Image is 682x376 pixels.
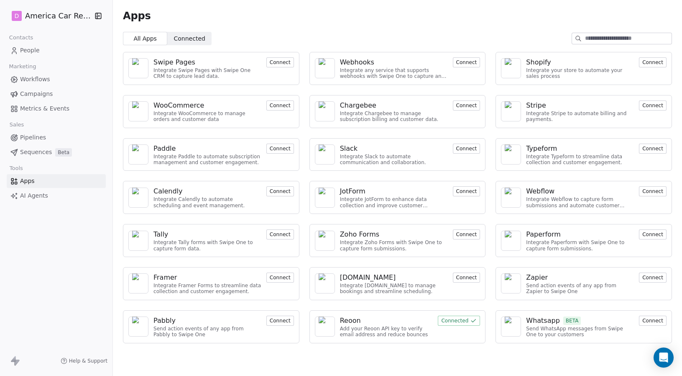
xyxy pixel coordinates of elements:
button: Connect [639,316,667,326]
a: Metrics & Events [7,102,106,116]
a: NA [315,58,335,78]
span: Tools [6,162,26,175]
img: NA [319,144,331,165]
a: People [7,44,106,57]
div: Integrate your store to automate your sales process [526,67,634,80]
span: Campaigns [20,90,53,98]
img: NA [132,58,145,78]
a: Connect [453,187,480,195]
a: Apps [7,174,106,188]
div: [DOMAIN_NAME] [340,273,396,283]
a: Paperform [526,229,634,240]
button: Connect [266,57,294,67]
div: Integrate Typeform to streamline data collection and customer engagement. [526,154,634,166]
a: Chargebee [340,100,448,111]
button: DAmerica Car Rental [10,9,89,23]
button: Connect [266,273,294,283]
div: Zoho Forms [340,229,379,240]
a: Connect [266,273,294,281]
button: Connected [438,316,480,326]
a: NA [501,317,521,337]
div: Add your Reoon API key to verify email address and reduce bounces [340,326,433,338]
span: Beta [55,148,72,157]
a: SequencesBeta [7,145,106,159]
div: Integrate Paperform with Swipe One to capture form submissions. [526,240,634,252]
a: NA [128,317,148,337]
img: NA [319,317,331,337]
a: Slack [340,144,448,154]
a: NA [315,273,335,294]
img: NA [319,231,331,251]
a: Paddle [153,144,261,154]
span: Workflows [20,75,50,84]
div: Typeform [526,144,557,154]
img: NA [505,188,517,208]
a: Help & Support [61,358,107,364]
span: BETA [563,317,581,325]
a: Workflows [7,72,106,86]
a: Swipe Pages [153,57,261,67]
span: D [15,12,19,20]
div: WooCommerce [153,100,204,111]
div: Swipe Pages [153,57,195,67]
a: WhatsappBETA [526,316,634,326]
img: NA [505,273,517,294]
div: Webflow [526,186,554,196]
a: NA [315,144,335,165]
a: Framer [153,273,261,283]
img: NA [132,317,145,337]
img: NA [319,273,331,294]
button: Connect [639,144,667,154]
a: Connect [266,317,294,324]
a: NA [501,273,521,294]
button: Connect [453,273,480,283]
a: Shopify [526,57,634,67]
a: Connect [639,273,667,281]
div: Integrate JotForm to enhance data collection and improve customer engagement. [340,196,448,209]
a: Connect [266,187,294,195]
a: Connect [453,144,480,152]
button: Connect [266,144,294,154]
a: WooCommerce [153,100,261,111]
a: Reoon [340,316,433,326]
div: Tally [153,229,168,240]
div: Integrate Swipe Pages with Swipe One CRM to capture lead data. [153,67,261,80]
div: Integrate Zoho Forms with Swipe One to capture form submissions. [340,240,448,252]
span: Connected [174,34,205,43]
div: Integrate WooCommerce to manage orders and customer data [153,111,261,123]
img: NA [319,58,331,78]
div: Integrate Tally forms with Swipe One to capture form data. [153,240,261,252]
a: Connect [639,317,667,324]
span: Metrics & Events [20,104,69,113]
button: Connect [639,229,667,240]
a: NA [128,101,148,121]
button: Connect [266,229,294,240]
a: NA [128,188,148,208]
button: Connect [266,100,294,111]
div: Webhooks [340,57,374,67]
span: Sales [6,118,28,131]
div: Send action events of any app from Pabbly to Swipe One [153,326,261,338]
a: Connect [639,101,667,109]
a: NA [501,101,521,121]
button: Connect [453,186,480,196]
a: Connect [266,230,294,238]
div: Integrate [DOMAIN_NAME] to manage bookings and streamline scheduling. [340,283,448,295]
button: Connect [639,273,667,283]
button: Connect [453,57,480,67]
img: NA [505,101,517,121]
a: NA [501,188,521,208]
a: Connected [438,317,480,324]
img: NA [505,317,517,337]
img: NA [132,188,145,208]
div: Integrate Calendly to automate scheduling and event management. [153,196,261,209]
img: NA [132,273,145,294]
span: Help & Support [69,358,107,364]
a: Webflow [526,186,634,196]
a: [DOMAIN_NAME] [340,273,448,283]
div: Integrate any service that supports webhooks with Swipe One to capture and automate data workflows. [340,67,448,80]
span: Pipelines [20,133,46,142]
div: Framer [153,273,177,283]
a: Connect [266,58,294,66]
a: Tally [153,229,261,240]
